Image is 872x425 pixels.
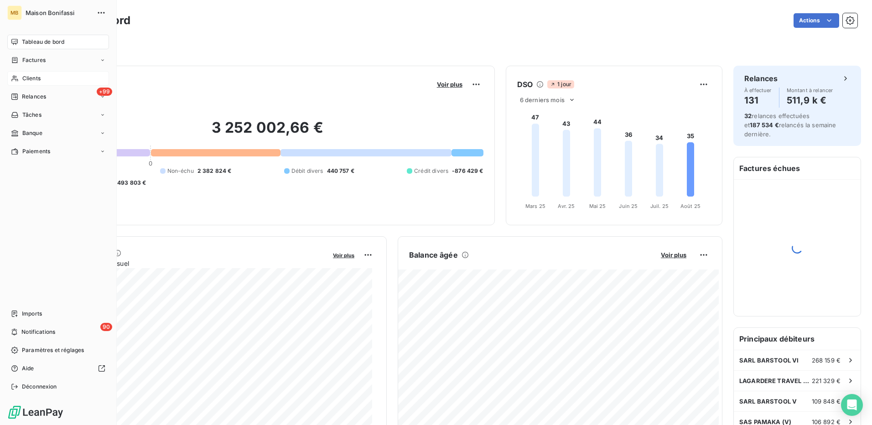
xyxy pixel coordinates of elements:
[812,377,841,384] span: 221 329 €
[547,80,574,88] span: 1 jour
[22,56,46,64] span: Factures
[22,346,84,354] span: Paramètres et réglages
[22,364,34,373] span: Aide
[409,249,458,260] h6: Balance âgée
[114,179,146,187] span: -493 803 €
[744,88,772,93] span: À effectuer
[619,203,638,209] tspan: Juin 25
[7,108,109,122] a: Tâches
[167,167,194,175] span: Non-échu
[744,73,778,84] h6: Relances
[734,328,861,350] h6: Principaux débiteurs
[7,89,109,104] a: +99Relances
[7,144,109,159] a: Paiements
[517,79,533,90] h6: DSO
[7,343,109,358] a: Paramètres et réglages
[7,5,22,20] div: MB
[100,323,112,331] span: 90
[525,203,545,209] tspan: Mars 25
[739,357,799,364] span: SARL BARSTOOL VI
[841,394,863,416] div: Open Intercom Messenger
[26,9,91,16] span: Maison Bonifassi
[744,112,836,138] span: relances effectuées et relancés la semaine dernière.
[7,53,109,67] a: Factures
[22,111,42,119] span: Tâches
[437,81,462,88] span: Voir plus
[330,251,357,259] button: Voir plus
[661,251,686,259] span: Voir plus
[7,71,109,86] a: Clients
[7,306,109,321] a: Imports
[7,126,109,140] a: Banque
[520,96,565,104] span: 6 derniers mois
[812,357,841,364] span: 268 159 €
[744,93,772,108] h4: 131
[558,203,575,209] tspan: Avr. 25
[22,383,57,391] span: Déconnexion
[812,398,841,405] span: 109 848 €
[787,88,833,93] span: Montant à relancer
[52,259,327,268] span: Chiffre d'affaires mensuel
[414,167,448,175] span: Crédit divers
[22,74,41,83] span: Clients
[680,203,701,209] tspan: Août 25
[52,119,483,146] h2: 3 252 002,66 €
[739,377,812,384] span: LAGARDERE TRAVEL RETAIL [GEOGRAPHIC_DATA]
[333,252,354,259] span: Voir plus
[197,167,232,175] span: 2 382 824 €
[22,310,42,318] span: Imports
[434,80,465,88] button: Voir plus
[149,160,152,167] span: 0
[794,13,839,28] button: Actions
[589,203,606,209] tspan: Mai 25
[327,167,354,175] span: 440 757 €
[750,121,779,129] span: 187 534 €
[21,328,55,336] span: Notifications
[291,167,323,175] span: Débit divers
[97,88,112,96] span: +99
[22,93,46,101] span: Relances
[7,35,109,49] a: Tableau de bord
[22,129,42,137] span: Banque
[787,93,833,108] h4: 511,9 k €
[734,157,861,179] h6: Factures échues
[7,405,64,420] img: Logo LeanPay
[650,203,669,209] tspan: Juil. 25
[22,147,50,155] span: Paiements
[452,167,483,175] span: -876 429 €
[744,112,752,119] span: 32
[22,38,64,46] span: Tableau de bord
[7,361,109,376] a: Aide
[658,251,689,259] button: Voir plus
[739,398,797,405] span: SARL BARSTOOL V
